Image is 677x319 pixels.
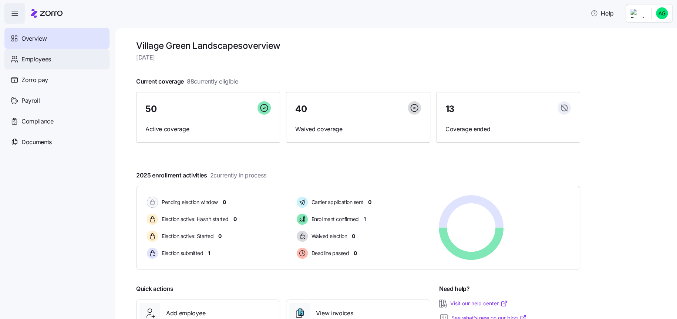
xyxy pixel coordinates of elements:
span: 0 [218,233,222,240]
span: Carrier application sent [309,198,363,206]
span: [DATE] [136,53,580,62]
span: Election active: Hasn't started [159,216,229,223]
span: Employees [21,55,51,64]
span: Deadline passed [309,250,349,257]
span: Need help? [439,284,470,293]
span: Add employee [166,309,205,318]
span: 0 [368,198,371,206]
span: 2 currently in process [210,171,266,180]
span: Current coverage [136,77,238,86]
span: Active coverage [145,125,271,134]
span: Waived coverage [295,125,421,134]
span: 0 [233,216,237,223]
span: View invoices [316,309,353,318]
span: 0 [352,233,355,240]
span: Quick actions [136,284,174,293]
span: 88 currently eligible [187,77,238,86]
span: Election active: Started [159,233,213,240]
span: Election submitted [159,250,203,257]
span: Documents [21,138,52,147]
a: Overview [4,28,110,49]
img: Employer logo [630,9,645,18]
span: Pending election window [159,198,218,206]
a: Zorro pay [4,69,110,90]
span: 2025 enrollment activities [136,171,266,180]
span: 0 [223,198,226,206]
span: Compliance [21,117,54,126]
span: Coverage ended [445,125,571,134]
span: 0 [354,250,357,257]
span: Help [590,9,614,18]
span: 50 [145,105,156,113]
a: Payroll [4,90,110,111]
a: Documents [4,132,110,152]
a: Compliance [4,111,110,132]
span: Zorro pay [21,75,48,85]
span: 1 [364,216,366,223]
button: Help [585,6,620,21]
span: 13 [445,105,455,113]
span: Waived election [309,233,347,240]
span: Payroll [21,96,40,105]
a: Employees [4,49,110,69]
span: Enrollment confirmed [309,216,359,223]
img: d553475d8374689f22e54354502039c2 [656,7,668,19]
a: Visit our help center [450,300,508,307]
span: 1 [208,250,210,257]
span: 40 [295,105,307,113]
h1: Village Green Landscapes overview [136,40,580,51]
span: Overview [21,34,47,43]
